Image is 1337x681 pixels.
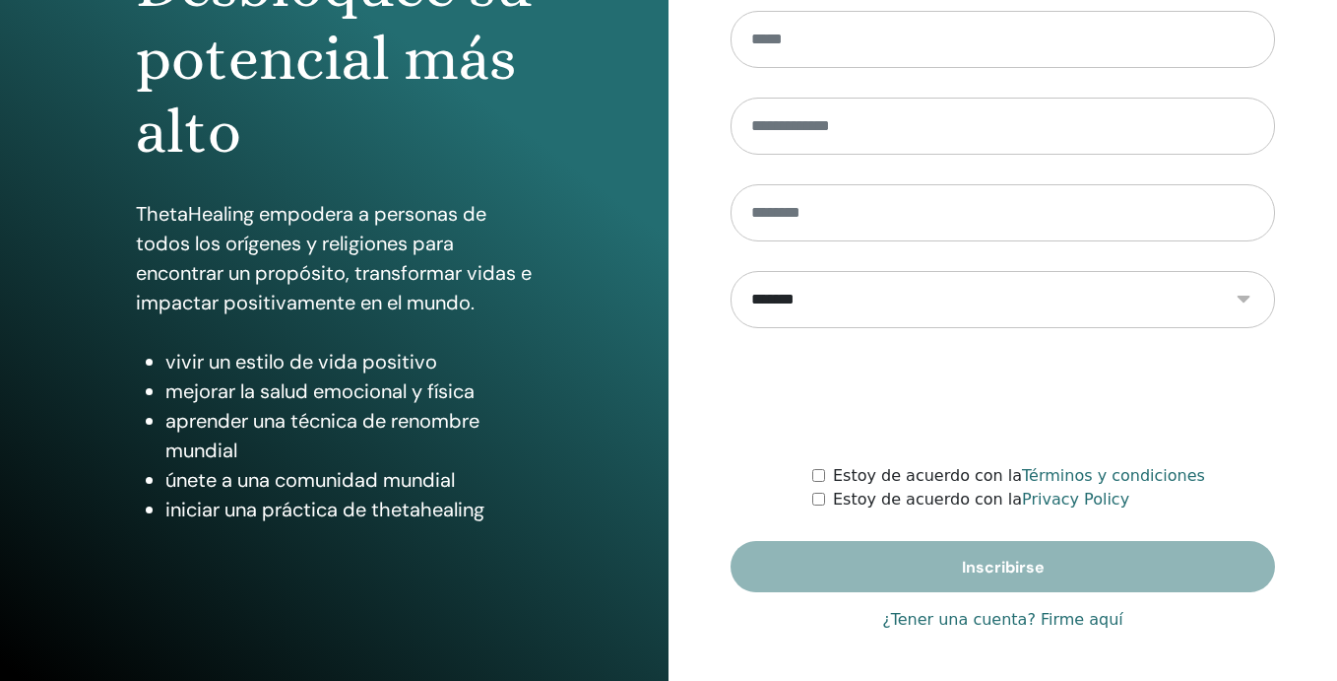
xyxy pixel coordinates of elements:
iframe: reCAPTCHA [854,358,1153,435]
li: iniciar una práctica de thetahealing [165,495,533,524]
a: Términos y condiciones [1022,466,1205,485]
a: Privacy Policy [1022,490,1129,509]
li: mejorar la salud emocional y física [165,376,533,406]
label: Estoy de acuerdo con la [833,464,1205,488]
li: únete a una comunidad mundial [165,465,533,495]
p: ThetaHealing empodera a personas de todos los orígenes y religiones para encontrar un propósito, ... [136,199,533,317]
li: vivir un estilo de vida positivo [165,347,533,376]
label: Estoy de acuerdo con la [833,488,1129,511]
a: ¿Tener una cuenta? Firme aquí [882,608,1123,632]
li: aprender una técnica de renombre mundial [165,406,533,465]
